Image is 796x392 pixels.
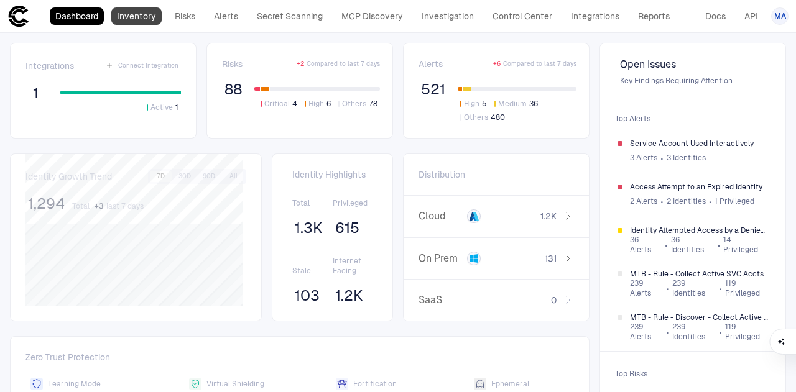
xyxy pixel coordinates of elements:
[333,218,362,238] button: 615
[723,235,768,255] span: 14 Privileged
[103,58,181,73] button: Connect Integration
[150,171,172,182] button: 7D
[292,99,297,109] span: 4
[708,192,713,211] span: ∙
[50,7,104,25] a: Dashboard
[25,194,67,214] button: 1,294
[718,322,723,341] span: ∙
[222,80,244,99] button: 88
[632,7,675,25] a: Reports
[198,171,220,182] button: 90D
[540,211,557,222] span: 1.2K
[333,256,373,276] span: Internet Facing
[264,99,290,109] span: Critical
[630,269,768,279] span: MTB - Rule - Collect Active SVC Accts
[25,171,112,182] span: Identity Growth Trend
[630,153,657,163] span: 3 Alerts
[95,201,104,211] span: + 3
[630,196,657,206] span: 2 Alerts
[419,210,462,222] span: Cloud
[335,286,363,305] span: 1.2K
[118,62,178,70] span: Connect Integration
[206,379,264,389] span: Virtual Shielding
[725,322,768,342] span: 119 Privileged
[336,7,409,25] a: MCP Discovery
[620,58,766,71] span: Open Issues
[491,379,529,389] span: Ephemeral
[416,7,479,25] a: Investigation
[771,7,789,25] button: MA
[175,103,178,112] span: 1
[716,235,721,254] span: ∙
[671,235,715,255] span: 36 Identities
[493,60,501,68] span: + 6
[667,196,706,206] span: 2 Identities
[545,253,557,264] span: 131
[353,379,397,389] span: Fortification
[292,218,325,238] button: 1.3K
[307,60,380,68] span: Compared to last 7 days
[224,80,242,99] span: 88
[620,76,766,86] span: Key Findings Requiring Attention
[333,286,366,306] button: 1.2K
[174,171,196,182] button: 30D
[608,106,778,131] span: Top Alerts
[292,286,322,306] button: 103
[672,322,716,342] span: 239 Identities
[25,352,574,368] span: Zero Trust Protection
[144,102,181,113] button: Active1
[529,99,538,109] span: 36
[333,198,373,208] span: Privileged
[630,312,768,322] span: MTB - Rule - Discover - Collect Active SVC Accts
[458,98,489,109] button: High5
[72,201,90,211] span: Total
[421,80,445,99] span: 521
[295,286,320,305] span: 103
[326,99,331,109] span: 6
[25,83,45,103] button: 1
[297,60,304,68] span: + 2
[150,103,173,112] span: Active
[660,148,664,167] span: ∙
[302,98,333,109] button: High6
[492,98,540,109] button: Medium36
[222,171,244,182] button: All
[503,60,576,68] span: Compared to last 7 days
[700,7,731,25] a: Docs
[169,7,201,25] a: Risks
[718,279,723,298] span: ∙
[482,99,487,109] span: 5
[630,322,663,342] span: 239 Alerts
[25,60,74,71] span: Integrations
[419,252,462,265] span: On Prem
[28,194,65,213] span: 1,294
[258,98,300,109] button: Critical4
[667,153,706,163] span: 3 Identities
[419,80,448,99] button: 521
[715,196,754,206] span: 1 Privileged
[725,278,768,298] span: 119 Privileged
[222,58,243,70] span: Risks
[774,11,786,21] span: MA
[608,362,778,386] span: Top Risks
[292,198,332,208] span: Total
[208,7,244,25] a: Alerts
[295,219,323,237] span: 1.3K
[664,235,669,254] span: ∙
[487,7,558,25] a: Control Center
[419,169,465,180] span: Distribution
[292,169,373,180] span: Identity Highlights
[419,58,443,70] span: Alerts
[251,7,328,25] a: Secret Scanning
[739,7,764,25] a: API
[665,322,670,341] span: ∙
[111,7,162,25] a: Inventory
[630,139,768,148] span: Service Account Used Interactively
[498,99,527,109] span: Medium
[48,379,101,389] span: Learning Mode
[106,201,144,211] span: last 7 days
[335,219,359,237] span: 615
[665,279,670,298] span: ∙
[630,235,662,255] span: 36 Alerts
[630,278,663,298] span: 239 Alerts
